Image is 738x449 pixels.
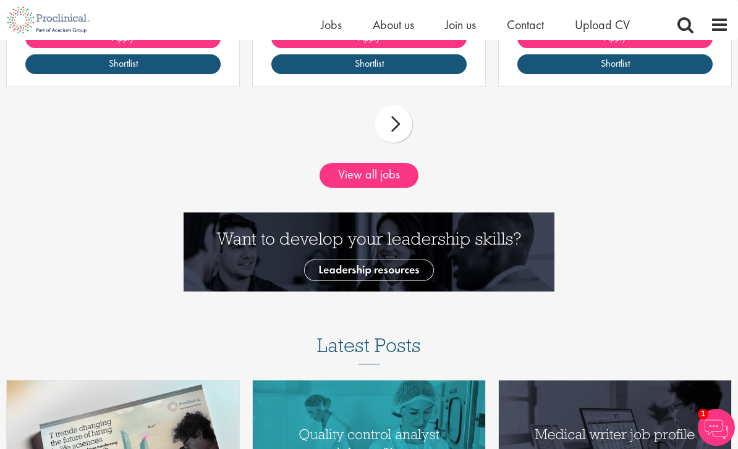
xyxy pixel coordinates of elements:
img: Want to develop your leadership skills? See our Leadership Resources [184,212,554,292]
a: Join us [445,17,476,33]
h3: Latest Posts [317,335,421,364]
a: Upload CV [575,17,630,33]
a: About us [373,17,414,33]
div: next [375,106,412,143]
a: Shortlist [271,54,467,74]
a: Contact [507,17,544,33]
a: View all jobs [320,163,418,188]
img: Chatbot [698,409,735,446]
a: Shortlist [517,54,713,74]
a: Want to develop your leadership skills? See our Leadership Resources [184,244,554,257]
a: Shortlist [25,54,221,74]
a: Jobs [321,17,342,33]
span: 1 [698,409,708,419]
